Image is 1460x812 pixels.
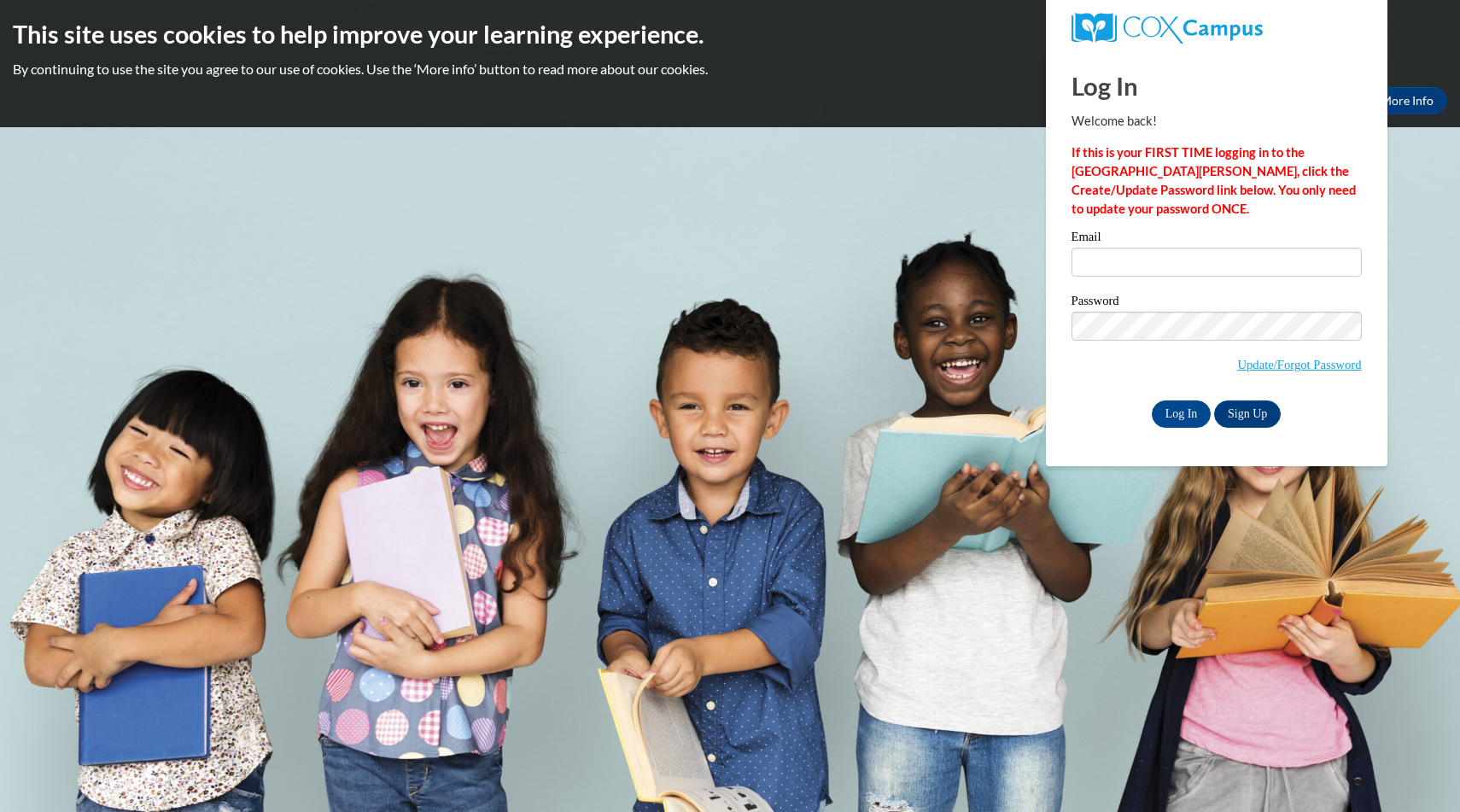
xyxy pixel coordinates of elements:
[13,60,1447,79] p: By continuing to use the site you agree to our use of cookies. Use the ‘More info’ button to read...
[1072,13,1362,44] a: COX Campus
[1214,400,1281,428] a: Sign Up
[1367,87,1447,114] a: More Info
[1072,112,1362,131] p: Welcome back!
[1072,13,1263,44] img: COX Campus
[1152,400,1212,428] input: Log In
[1072,295,1362,312] label: Password
[1072,145,1356,216] strong: If this is your FIRST TIME logging in to the [GEOGRAPHIC_DATA][PERSON_NAME], click the Create/Upd...
[13,17,1447,51] h2: This site uses cookies to help improve your learning experience.
[1072,231,1362,248] label: Email
[1237,358,1361,371] a: Update/Forgot Password
[1072,68,1362,103] h1: Log In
